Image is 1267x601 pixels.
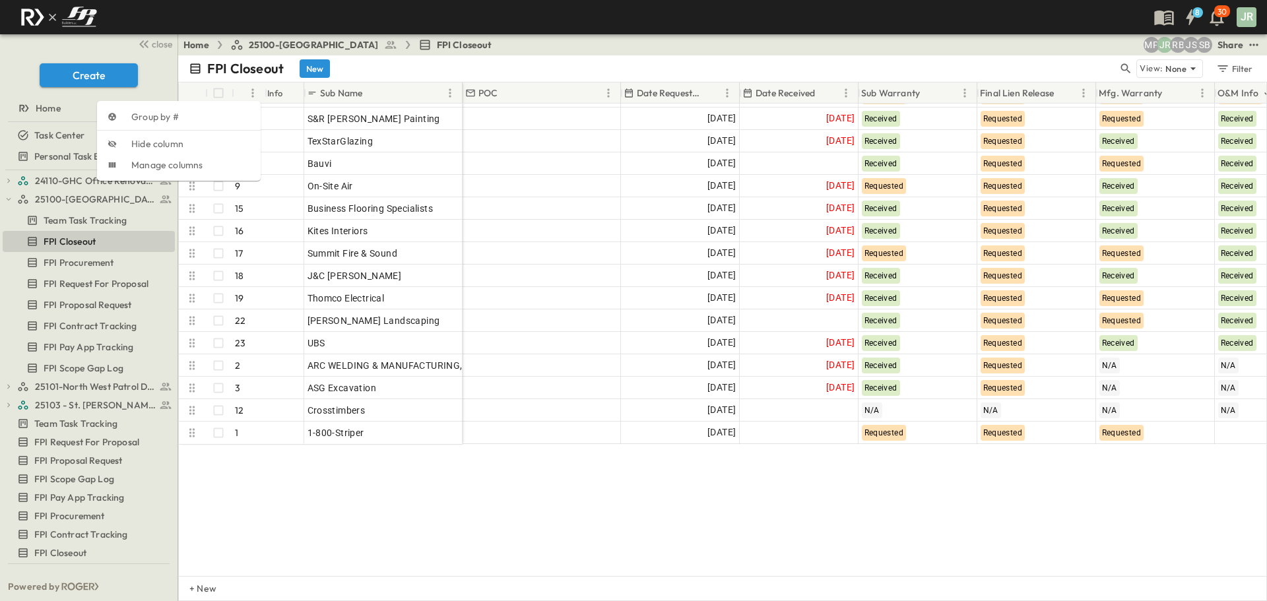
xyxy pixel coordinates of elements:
button: New [300,59,330,78]
span: Received [864,383,897,393]
span: N/A [1102,383,1117,393]
span: Received [864,159,897,168]
span: Received [1102,137,1135,146]
span: Received [864,204,897,213]
a: FPI Scope Gap Log [3,359,172,377]
a: FPI Pay App Tracking [3,488,172,507]
span: Hidden [34,571,64,584]
div: Monica Pruteanu (mpruteanu@fpibuilders.com) [1144,37,1159,53]
span: Requested [1102,294,1142,303]
p: 9 [235,179,240,193]
span: Received [1102,226,1135,236]
div: # [232,82,265,104]
p: 22 [235,314,245,327]
div: FPI Scope Gap Logtest [3,358,175,379]
span: [DATE] [707,178,736,193]
button: Menu [838,85,854,101]
div: Info [265,82,304,104]
a: FPI Procurement [3,507,172,525]
a: FPI Procurement [3,253,172,272]
p: O&M Info [1218,86,1258,100]
span: Requested [983,271,1023,280]
span: Received [1102,338,1135,348]
span: Received [864,294,897,303]
span: [DATE] [826,290,855,305]
span: FPI Contract Tracking [34,528,128,541]
div: Sterling Barnett (sterling@fpibuilders.com) [1196,37,1212,53]
button: Menu [957,85,973,101]
a: FPI Closeout [418,38,492,51]
p: 18 [235,269,244,282]
div: FPI Pay App Trackingtest [3,336,175,358]
span: N/A [1221,406,1236,415]
span: [DATE] [826,380,855,395]
span: FPI Proposal Request [34,454,122,467]
a: FPI Contract Tracking [3,317,172,335]
span: FPI Closeout [437,38,492,51]
span: Requested [983,316,1023,325]
span: FPI Pay App Tracking [44,340,133,354]
span: Requested [983,383,1023,393]
span: Received [1221,271,1254,280]
div: FPI Contract Trackingtest [3,315,175,336]
button: Menu [1076,85,1091,101]
span: [DATE] [707,156,736,171]
p: Date Received [756,86,815,100]
a: FPI Proposal Request [3,451,172,470]
span: [DATE] [707,201,736,216]
a: Task Center [3,126,172,144]
button: Sort [818,86,832,100]
button: Create [40,63,138,87]
a: 24110-GHC Office Renovations [17,172,172,190]
p: 30 [1218,7,1227,17]
span: Received [1221,294,1254,303]
button: Menu [719,85,735,101]
span: Received [1221,249,1254,258]
span: N/A [864,406,880,415]
span: Requested [983,361,1023,370]
a: FPI Scope Gap Log [3,470,172,488]
a: FPI Pay App Tracking [3,338,172,356]
div: Personal Task Boardtest [3,146,175,167]
span: Received [864,338,897,348]
span: N/A [1102,361,1117,370]
span: [DATE] [826,178,855,193]
button: Sort [1056,86,1071,100]
span: 24110-GHC Office Renovations [35,174,156,187]
p: 23 [235,336,245,350]
span: [DATE] [707,335,736,350]
nav: breadcrumbs [183,38,500,51]
span: [DATE] [826,358,855,373]
div: JR [1237,7,1256,27]
div: Team Task Trackingtest [3,413,175,434]
span: [DATE] [826,111,855,126]
a: 25100-Vanguard Prep School [17,190,172,208]
a: Team Task Tracking [3,414,172,433]
p: 3 [235,381,240,395]
span: [DATE] [707,425,736,440]
div: 25101-North West Patrol Divisiontest [3,376,175,397]
span: TexStarGlazing [308,135,374,148]
span: FPI Closeout [34,546,86,559]
p: View: [1140,61,1163,76]
span: Kites Interiors [308,224,368,237]
p: Final Lien Release [980,86,1054,100]
span: Hide column [131,137,250,150]
p: FPI Closeout [207,59,284,78]
span: J&C [PERSON_NAME] [308,269,402,282]
button: Menu [1194,85,1210,101]
a: FPI Request For Proposal [3,274,172,293]
span: Received [864,271,897,280]
a: Home [3,99,172,117]
button: test [1246,37,1262,53]
span: Received [1221,159,1254,168]
div: FPI Closeouttest [3,542,175,563]
button: Sort [923,86,937,100]
span: FPI Scope Gap Log [44,362,123,375]
span: S&R [PERSON_NAME] Painting [308,112,440,125]
span: N/A [983,406,998,415]
span: FPI Proposal Request [44,298,131,311]
div: FPI Procurementtest [3,252,175,273]
span: [DATE] [707,223,736,238]
button: close [133,34,175,53]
